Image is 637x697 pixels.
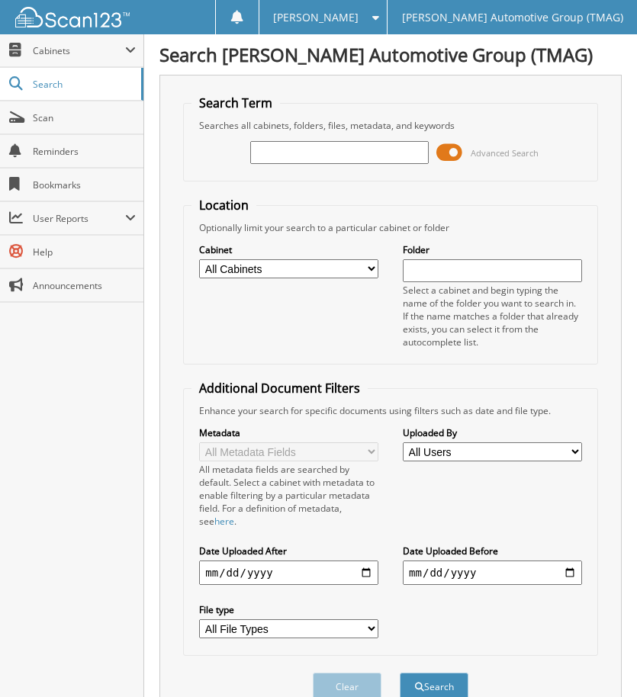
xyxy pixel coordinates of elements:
input: end [403,560,582,585]
input: start [199,560,378,585]
legend: Search Term [191,95,280,111]
img: scan123-logo-white.svg [15,7,130,27]
span: Help [33,246,136,259]
span: Announcements [33,279,136,292]
label: Uploaded By [403,426,582,439]
label: Cabinet [199,243,378,256]
span: [PERSON_NAME] Automotive Group (TMAG) [402,13,623,22]
label: Date Uploaded After [199,544,378,557]
label: Metadata [199,426,378,439]
label: Date Uploaded Before [403,544,582,557]
span: Scan [33,111,136,124]
label: File type [199,603,378,616]
a: here [214,515,234,528]
legend: Additional Document Filters [191,380,368,397]
div: Optionally limit your search to a particular cabinet or folder [191,221,589,234]
div: All metadata fields are searched by default. Select a cabinet with metadata to enable filtering b... [199,463,378,528]
div: Select a cabinet and begin typing the name of the folder you want to search in. If the name match... [403,284,582,348]
span: Advanced Search [471,147,539,159]
div: Searches all cabinets, folders, files, metadata, and keywords [191,119,589,132]
span: User Reports [33,212,125,225]
span: Search [33,78,134,91]
h1: Search [PERSON_NAME] Automotive Group (TMAG) [159,42,622,67]
span: Cabinets [33,44,125,57]
div: Enhance your search for specific documents using filters such as date and file type. [191,404,589,417]
label: Folder [403,243,582,256]
span: [PERSON_NAME] [273,13,359,22]
legend: Location [191,197,256,214]
span: Reminders [33,145,136,158]
span: Bookmarks [33,178,136,191]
